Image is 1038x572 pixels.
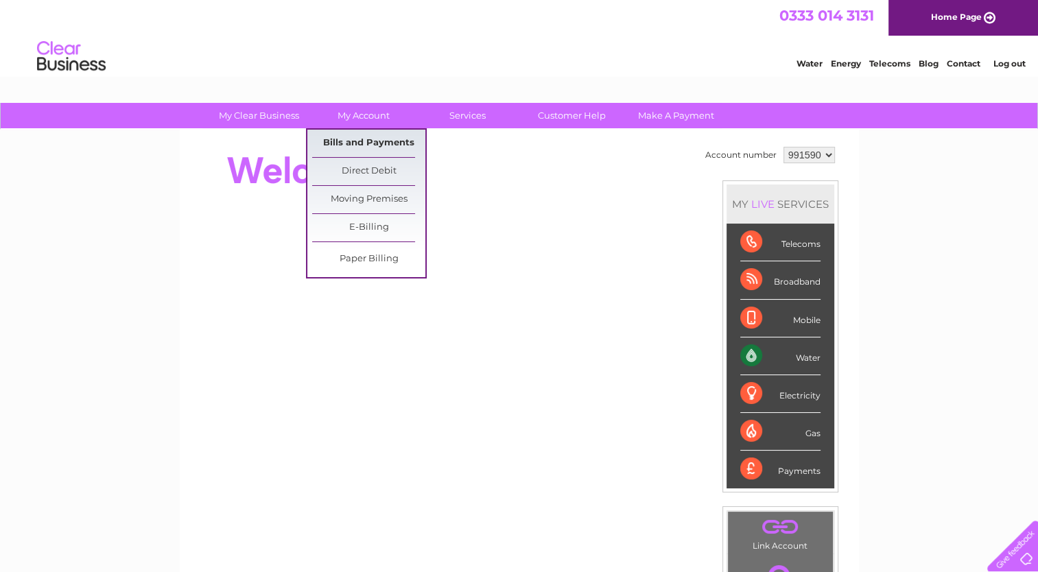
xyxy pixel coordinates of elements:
[831,58,861,69] a: Energy
[740,375,821,413] div: Electricity
[411,103,524,128] a: Services
[202,103,316,128] a: My Clear Business
[727,184,834,224] div: MY SERVICES
[740,337,821,375] div: Water
[312,130,425,157] a: Bills and Payments
[727,511,834,554] td: Link Account
[919,58,939,69] a: Blog
[869,58,910,69] a: Telecoms
[196,8,844,67] div: Clear Business is a trading name of Verastar Limited (registered in [GEOGRAPHIC_DATA] No. 3667643...
[947,58,980,69] a: Contact
[740,261,821,299] div: Broadband
[740,300,821,337] div: Mobile
[993,58,1025,69] a: Log out
[307,103,420,128] a: My Account
[312,158,425,185] a: Direct Debit
[312,246,425,273] a: Paper Billing
[797,58,823,69] a: Water
[748,198,777,211] div: LIVE
[620,103,733,128] a: Make A Payment
[515,103,628,128] a: Customer Help
[740,451,821,488] div: Payments
[740,224,821,261] div: Telecoms
[779,7,874,24] a: 0333 014 3131
[702,143,780,167] td: Account number
[312,214,425,241] a: E-Billing
[731,515,829,539] a: .
[740,413,821,451] div: Gas
[312,186,425,213] a: Moving Premises
[36,36,106,78] img: logo.png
